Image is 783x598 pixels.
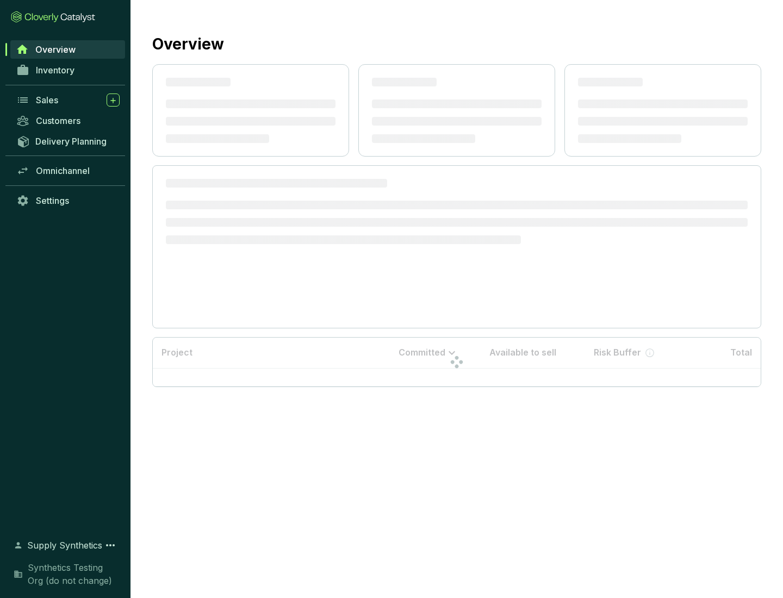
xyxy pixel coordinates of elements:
a: Sales [11,91,125,109]
span: Settings [36,195,69,206]
span: Delivery Planning [35,136,107,147]
span: Omnichannel [36,165,90,176]
a: Customers [11,111,125,130]
span: Synthetics Testing Org (do not change) [28,561,120,587]
a: Omnichannel [11,161,125,180]
a: Settings [11,191,125,210]
a: Inventory [11,61,125,79]
a: Overview [10,40,125,59]
span: Inventory [36,65,74,76]
a: Delivery Planning [11,132,125,150]
span: Supply Synthetics [27,539,102,552]
span: Sales [36,95,58,105]
h2: Overview [152,33,224,55]
span: Overview [35,44,76,55]
span: Customers [36,115,80,126]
